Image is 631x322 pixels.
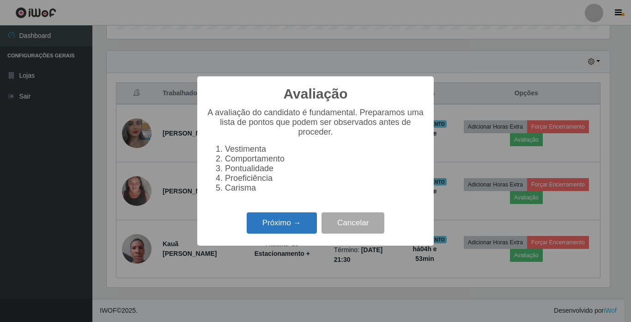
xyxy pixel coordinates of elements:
p: A avaliação do candidato é fundamental. Preparamos uma lista de pontos que podem ser observados a... [206,108,425,137]
li: Carisma [225,183,425,193]
li: Vestimenta [225,144,425,154]
li: Comportamento [225,154,425,164]
button: Cancelar [322,212,384,234]
button: Próximo → [247,212,317,234]
h2: Avaliação [284,86,348,102]
li: Pontualidade [225,164,425,173]
li: Proeficiência [225,173,425,183]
